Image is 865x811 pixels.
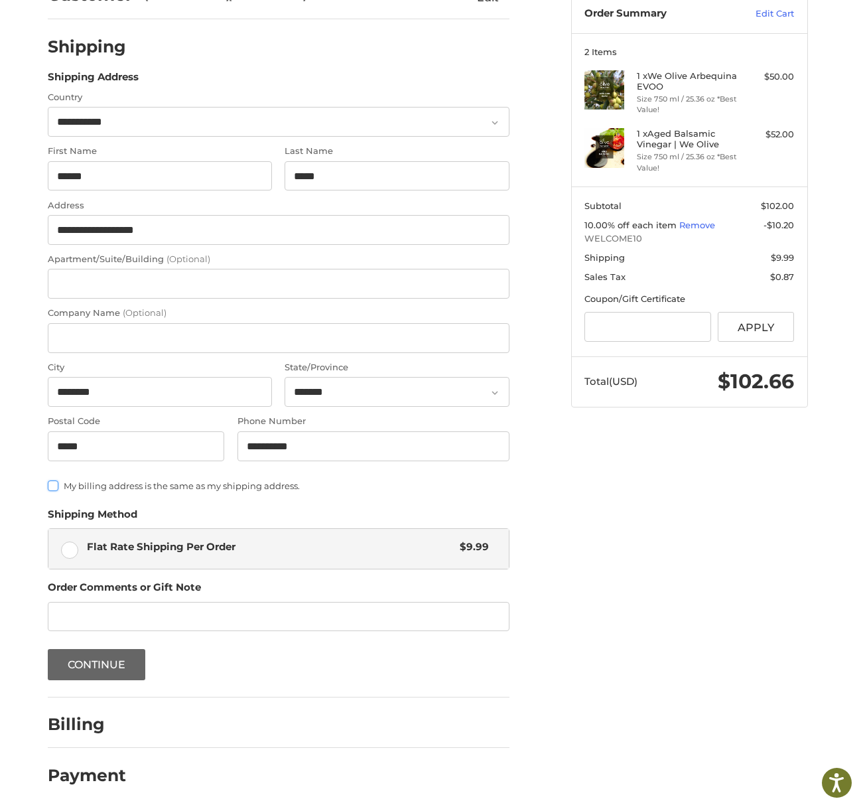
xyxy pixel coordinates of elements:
[584,293,794,306] div: Coupon/Gift Certificate
[727,7,794,21] a: Edit Cart
[153,17,168,33] button: Open LiveChat chat widget
[48,507,137,528] legend: Shipping Method
[584,200,622,211] span: Subtotal
[48,145,272,158] label: First Name
[237,415,509,428] label: Phone Number
[48,199,509,212] label: Address
[637,128,738,150] h4: 1 x Aged Balsamic Vinegar | We Olive
[166,254,210,264] small: (Optional)
[771,252,794,263] span: $9.99
[48,361,272,374] label: City
[48,253,509,266] label: Apartment/Suite/Building
[637,94,738,115] li: Size 750 ml / 25.36 oz *Best Value!
[87,540,454,555] span: Flat Rate Shipping Per Order
[48,765,126,786] h2: Payment
[637,70,738,92] h4: 1 x We Olive Arbequina EVOO
[584,220,679,230] span: 10.00% off each item
[48,91,509,104] label: Country
[742,70,794,84] div: $50.00
[285,361,509,374] label: State/Province
[584,232,794,246] span: WELCOME10
[718,369,794,394] span: $102.66
[679,220,715,230] a: Remove
[764,220,794,230] span: -$10.20
[756,775,865,811] iframe: Google Customer Reviews
[584,312,711,342] input: Gift Certificate or Coupon Code
[770,271,794,282] span: $0.87
[48,649,146,680] button: Continue
[48,307,509,320] label: Company Name
[48,480,509,491] label: My billing address is the same as my shipping address.
[454,540,490,555] span: $9.99
[48,37,126,57] h2: Shipping
[48,415,225,428] label: Postal Code
[584,271,626,282] span: Sales Tax
[761,200,794,211] span: $102.00
[48,714,125,735] h2: Billing
[584,375,637,388] span: Total (USD)
[637,151,738,173] li: Size 750 ml / 25.36 oz *Best Value!
[584,252,625,263] span: Shipping
[584,46,794,57] h3: 2 Items
[19,20,150,31] p: We're away right now. Please check back later!
[285,145,509,158] label: Last Name
[123,307,166,318] small: (Optional)
[742,128,794,141] div: $52.00
[48,580,201,601] legend: Order Comments
[48,70,139,91] legend: Shipping Address
[718,312,795,342] button: Apply
[584,7,727,21] h3: Order Summary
